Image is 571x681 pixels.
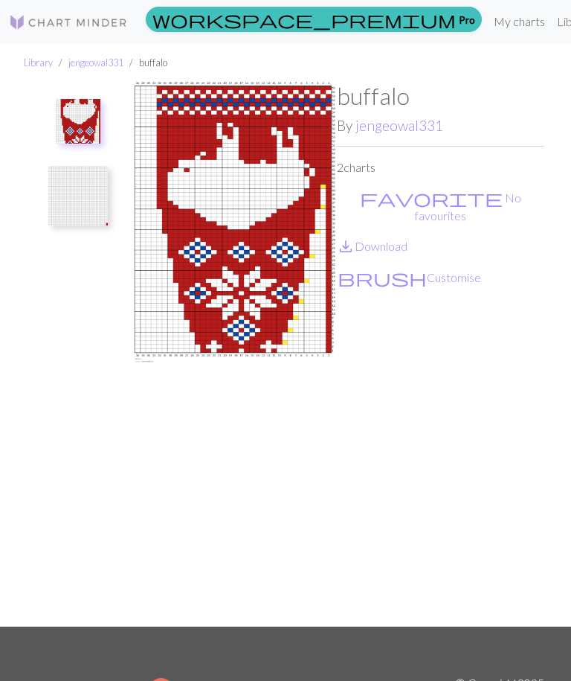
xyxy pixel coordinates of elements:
i: Download [337,237,355,255]
i: Customise [338,269,427,287]
img: Logo [9,13,128,31]
button: Favourite No favourites [337,188,544,226]
li: buffalo [123,56,167,70]
a: DownloadDownload [337,239,407,253]
a: Pro [146,7,482,32]
span: workspace_premium [152,9,456,30]
a: jengeowal331 [68,57,123,68]
button: CustomiseCustomise [337,268,482,287]
span: favorite [360,188,503,208]
span: brush [338,267,427,288]
h2: By [337,117,544,134]
img: buffalo [56,99,100,144]
i: Favourite [360,189,503,207]
p: 2 charts [337,159,544,176]
a: My charts [488,7,551,36]
img: buffalo [129,82,337,627]
a: Library [24,57,53,68]
h1: buffalo [337,82,544,110]
span: save_alt [337,236,355,257]
a: jengeowal331 [355,117,443,134]
img: Copy of buffalo [48,166,108,226]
